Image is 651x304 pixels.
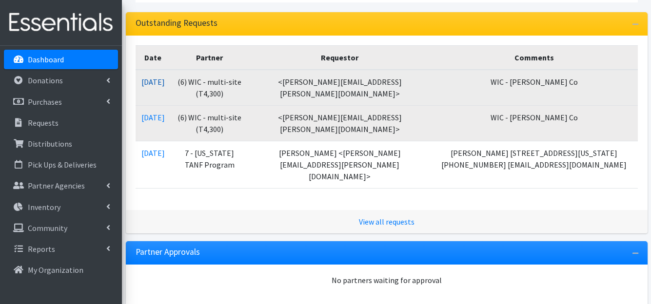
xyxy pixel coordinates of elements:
[249,45,431,70] th: Requestor
[4,50,118,69] a: Dashboard
[4,260,118,280] a: My Organization
[4,176,118,195] a: Partner Agencies
[28,97,62,107] p: Purchases
[4,218,118,238] a: Community
[4,113,118,133] a: Requests
[28,118,59,128] p: Requests
[136,247,200,257] h3: Partner Approvals
[4,71,118,90] a: Donations
[171,105,249,141] td: (6) WIC - multi-site (T4,300)
[136,18,217,28] h3: Outstanding Requests
[28,76,63,85] p: Donations
[28,202,60,212] p: Inventory
[28,55,64,64] p: Dashboard
[141,148,165,158] a: [DATE]
[359,217,414,227] a: View all requests
[141,113,165,122] a: [DATE]
[4,92,118,112] a: Purchases
[249,141,431,188] td: [PERSON_NAME] <[PERSON_NAME][EMAIL_ADDRESS][PERSON_NAME][DOMAIN_NAME]>
[4,197,118,217] a: Inventory
[4,134,118,153] a: Distributions
[28,244,55,254] p: Reports
[249,70,431,106] td: <[PERSON_NAME][EMAIL_ADDRESS][PERSON_NAME][DOMAIN_NAME]>
[28,160,97,170] p: Pick Ups & Deliveries
[431,105,638,141] td: WIC - [PERSON_NAME] Co
[136,274,638,286] div: No partners waiting for approval
[249,105,431,141] td: <[PERSON_NAME][EMAIL_ADDRESS][PERSON_NAME][DOMAIN_NAME]>
[136,45,171,70] th: Date
[431,70,638,106] td: WIC - [PERSON_NAME] Co
[171,70,249,106] td: (6) WIC - multi-site (T4,300)
[28,181,85,190] p: Partner Agencies
[431,141,638,188] td: [PERSON_NAME] [STREET_ADDRESS][US_STATE] [PHONE_NUMBER] [EMAIL_ADDRESS][DOMAIN_NAME]
[4,239,118,259] a: Reports
[171,45,249,70] th: Partner
[28,223,67,233] p: Community
[431,45,638,70] th: Comments
[4,155,118,174] a: Pick Ups & Deliveries
[28,265,83,275] p: My Organization
[28,139,72,149] p: Distributions
[171,141,249,188] td: 7 - [US_STATE] TANF Program
[4,6,118,39] img: HumanEssentials
[141,77,165,87] a: [DATE]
